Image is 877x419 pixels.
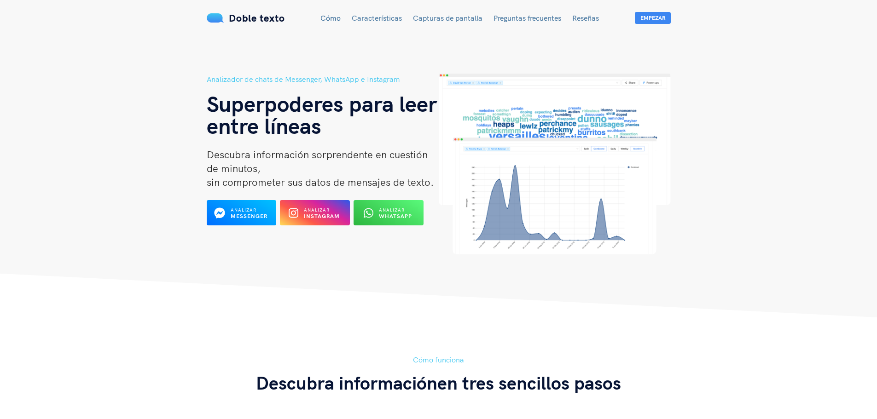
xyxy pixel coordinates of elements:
[207,11,285,24] a: Doble texto
[352,13,402,23] a: Características
[379,212,412,219] font: WhatsApp
[640,14,665,21] font: Empezar
[413,355,464,364] font: Cómo funciona
[635,12,671,24] button: Empezar
[207,13,224,23] img: mS3x8y1f88AAAAABJRU5ErkJggg==
[231,207,256,213] font: Analizar
[207,212,277,220] a: Analizar Messenger
[280,200,350,225] button: Analizar Instagram
[437,371,621,394] font: en tres sencillos pasos
[207,90,437,117] font: Superpoderes para leer
[379,207,405,213] font: Analizar
[572,13,599,23] a: Reseñas
[494,13,561,23] a: Preguntas frecuentes
[207,200,277,225] button: Analizar Messenger
[207,148,428,175] font: Descubra información sorprendente en cuestión de minutos,
[207,176,434,189] font: sin comprometer sus datos de mensajes de texto.
[280,212,350,220] a: Analizar Instagram
[256,371,437,394] font: Descubra información
[354,200,424,225] button: Analizar WhatsApp
[207,112,321,139] font: entre líneas
[229,11,285,24] font: Doble texto
[354,212,424,220] a: Analizar WhatsApp
[231,212,267,219] font: Messenger
[320,13,341,23] a: Cómo
[207,75,400,84] font: Analizador de chats de Messenger, WhatsApp e Instagram
[304,207,330,213] font: Analizar
[413,13,482,23] a: Capturas de pantalla
[304,212,340,219] font: Instagram
[439,74,671,254] img: héroe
